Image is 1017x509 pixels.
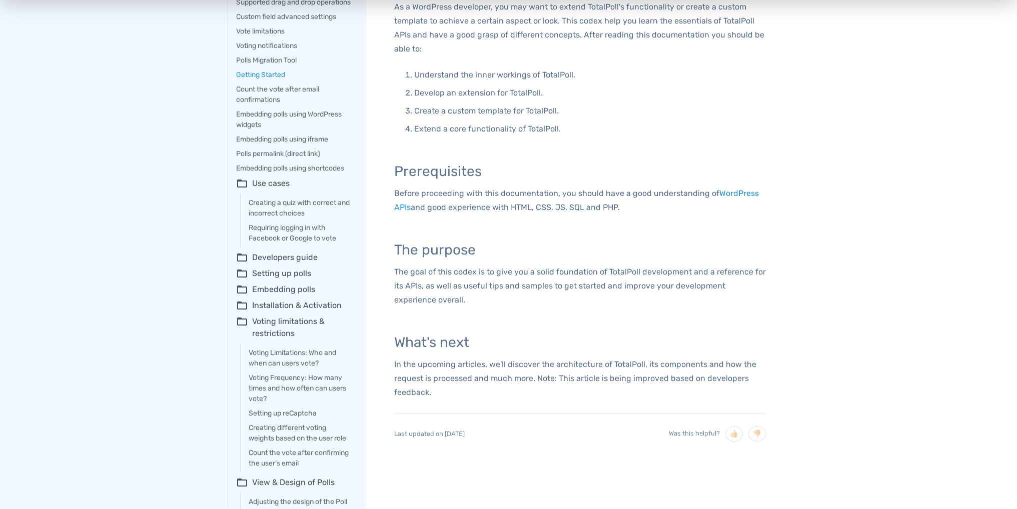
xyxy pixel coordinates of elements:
a: Voting Frequency: How many times and how often can users vote? [249,372,352,404]
div: Last updated on [DATE] [394,413,766,453]
a: Adjusting the design of the Poll [249,496,352,507]
a: Polls permalink (direct link) [236,148,352,159]
a: Getting Started [236,69,352,80]
summary: folder_openVoting limitations & restrictions [236,315,352,339]
h3: What's next [394,335,766,350]
summary: folder_openUse cases [236,177,352,189]
span: folder_open [236,315,248,339]
p: Develop an extension for TotalPoll. [414,86,766,100]
summary: folder_openDevelopers guide [236,251,352,263]
summary: folder_openView & Design of Polls [236,476,352,488]
button: 👍🏻 [725,426,743,441]
a: Polls Migration Tool [236,55,352,65]
h3: Prerequisites [394,164,766,179]
a: Count the vote after email confirmations [236,84,352,105]
p: Create a custom template for TotalPoll. [414,104,766,118]
span: Was this helpful? [669,429,720,437]
span: folder_open [236,267,248,279]
a: Count the vote after confirming the user’s email [249,447,352,468]
summary: folder_openSetting up polls [236,267,352,279]
a: Vote limitations [236,26,352,36]
h3: The purpose [394,242,766,258]
span: folder_open [236,177,248,189]
span: folder_open [236,283,248,295]
a: Custom field advanced settings [236,11,352,22]
p: The goal of this codex is to give you a solid foundation of TotalPoll development and a reference... [394,265,766,307]
span: folder_open [236,251,248,263]
p: Extend a core functionality of TotalPoll. [414,122,766,136]
p: In the upcoming articles, we'll discover the architecture of TotalPoll, its components and how th... [394,357,766,399]
p: Before proceeding with this documentation, you should have a good understanding of and good exper... [394,186,766,214]
a: Creating different voting weights based on the user role [249,422,352,443]
a: Embedding polls using shortcodes [236,163,352,173]
a: Embedding polls using iframe [236,134,352,144]
a: Requiring logging in with Facebook or Google to vote [249,222,352,243]
button: 👎🏻 [748,426,766,441]
a: Embedding polls using WordPress widgets [236,109,352,130]
a: Voting Limitations: Who and when can users vote? [249,347,352,368]
a: Creating a quiz with correct and incorrect choices [249,197,352,218]
summary: folder_openEmbedding polls [236,283,352,295]
span: folder_open [236,476,248,488]
a: Setting up reCaptcha [249,408,352,418]
p: Understand the inner workings of TotalPoll. [414,68,766,82]
span: folder_open [236,299,248,311]
a: Voting notifications [236,40,352,51]
summary: folder_openInstallation & Activation [236,299,352,311]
